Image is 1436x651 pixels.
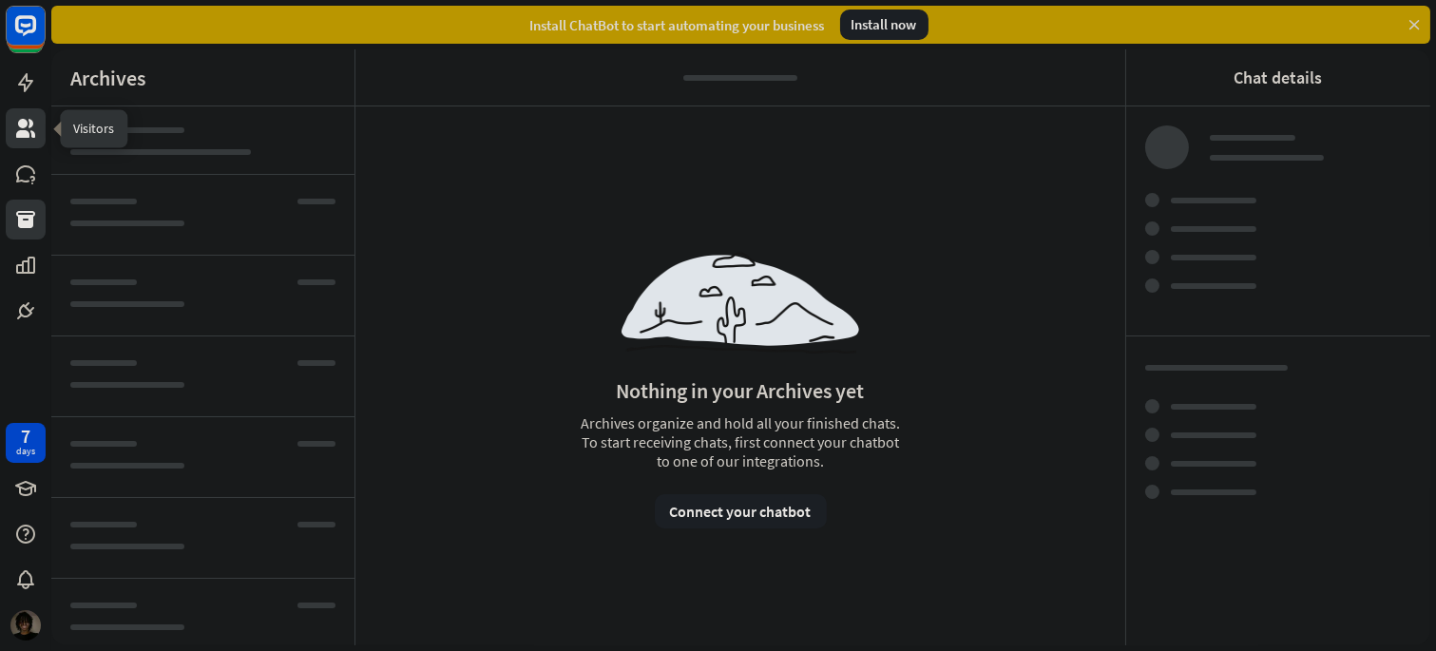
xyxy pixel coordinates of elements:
[655,494,827,528] button: Connect your chatbot
[21,428,30,445] div: 7
[840,10,929,40] div: Install now
[622,252,859,353] img: ae424f8a3b67452448e4.png
[574,413,907,528] div: Archives organize and hold all your finished chats. To start receiving chats, first connect your ...
[70,65,145,91] div: Archives
[15,8,72,65] button: Open LiveChat chat widget
[16,445,35,458] div: days
[617,377,865,404] div: Nothing in your Archives yet
[1235,67,1323,88] div: Chat details
[530,16,825,34] div: Install ChatBot to start automating your business
[6,423,46,463] a: 7 days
